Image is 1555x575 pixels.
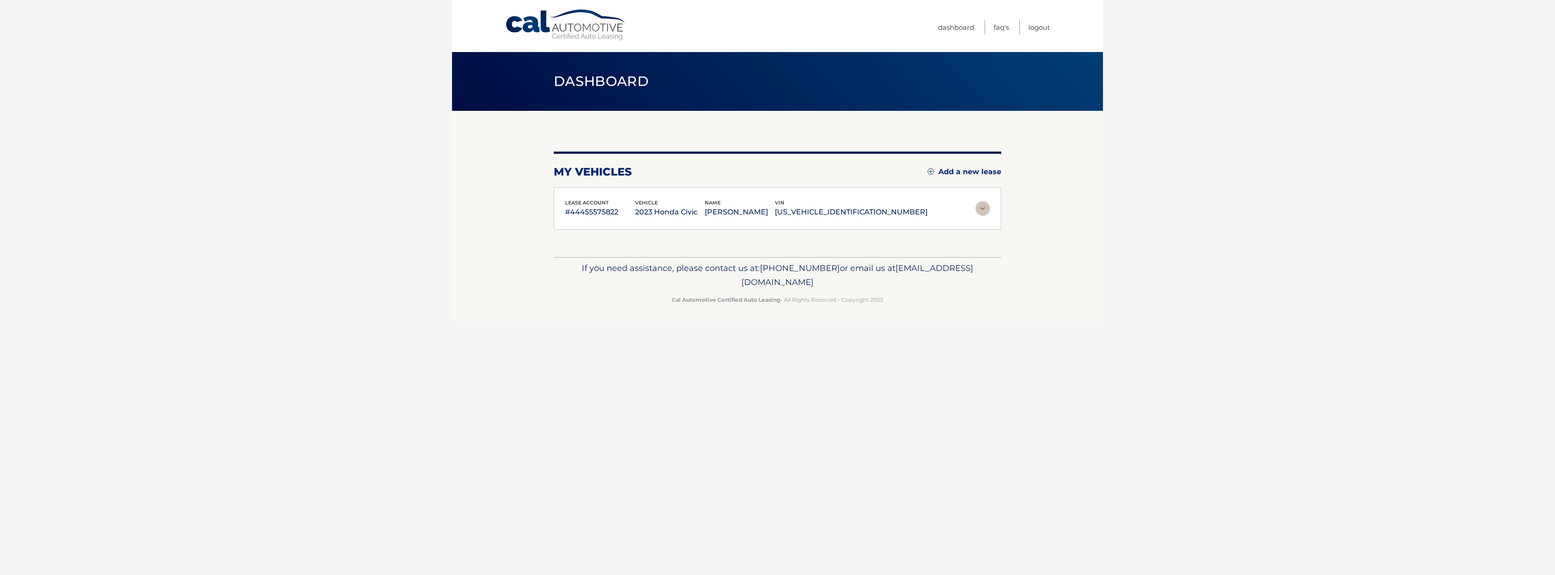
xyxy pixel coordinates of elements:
span: lease account [565,200,609,206]
span: vin [775,200,784,206]
span: Dashboard [554,73,649,90]
p: [US_VEHICLE_IDENTIFICATION_NUMBER] [775,206,928,219]
a: Add a new lease [928,167,1001,176]
a: Cal Automotive [505,9,627,41]
p: #44455575822 [565,206,635,219]
p: 2023 Honda Civic [635,206,705,219]
p: If you need assistance, please contact us at: or email us at [560,261,995,290]
p: - All Rights Reserved - Copyright 2025 [560,295,995,304]
p: [PERSON_NAME] [705,206,775,219]
h2: my vehicles [554,165,632,179]
strong: Cal Automotive Certified Auto Leasing [672,296,780,303]
img: accordion-rest.svg [975,201,990,216]
span: [PHONE_NUMBER] [760,263,840,273]
span: vehicle [635,200,658,206]
a: Dashboard [938,20,974,35]
a: FAQ's [994,20,1009,35]
img: add.svg [928,168,934,175]
span: name [705,200,721,206]
a: Logout [1028,20,1050,35]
